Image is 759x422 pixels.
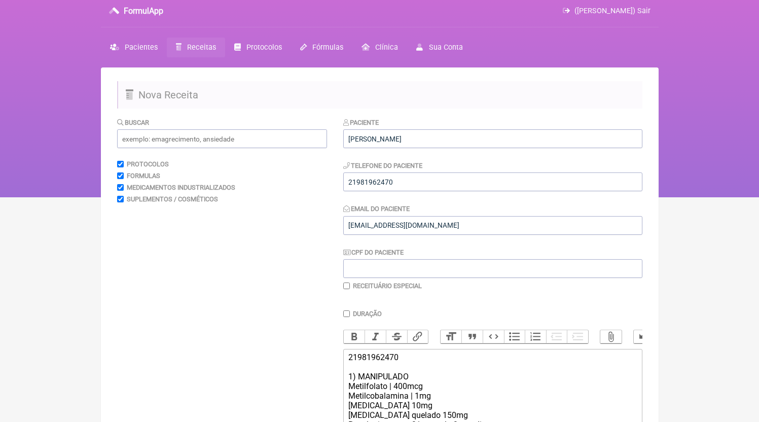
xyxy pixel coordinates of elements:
h3: FormulApp [124,6,163,16]
a: ([PERSON_NAME]) Sair [563,7,650,15]
button: Undo [634,330,655,343]
button: Attach Files [600,330,622,343]
span: Protocolos [246,43,282,52]
button: Quote [461,330,483,343]
button: Bullets [504,330,525,343]
span: ([PERSON_NAME]) Sair [574,7,650,15]
label: Email do Paciente [343,205,410,213]
span: Clínica [375,43,398,52]
a: Pacientes [101,38,167,57]
button: Heading [441,330,462,343]
span: Fórmulas [312,43,343,52]
a: Receitas [167,38,225,57]
button: Numbers [525,330,546,343]
label: Buscar [117,119,150,126]
label: Medicamentos Industrializados [127,184,235,191]
input: exemplo: emagrecimento, ansiedade [117,129,327,148]
a: Protocolos [225,38,291,57]
label: Formulas [127,172,160,180]
button: Strikethrough [386,330,407,343]
label: Telefone do Paciente [343,162,423,169]
span: Sua Conta [429,43,463,52]
a: Clínica [352,38,407,57]
button: Bold [344,330,365,343]
button: Link [407,330,428,343]
label: Paciente [343,119,379,126]
button: Increase Level [567,330,588,343]
h2: Nova Receita [117,81,642,109]
label: Suplementos / Cosméticos [127,195,218,203]
button: Decrease Level [546,330,567,343]
label: CPF do Paciente [343,249,404,256]
span: Receitas [187,43,216,52]
label: Protocolos [127,160,169,168]
a: Sua Conta [407,38,472,57]
button: Italic [365,330,386,343]
label: Duração [353,310,382,318]
label: Receituário Especial [353,282,422,290]
span: Pacientes [125,43,158,52]
a: Fórmulas [291,38,352,57]
button: Code [483,330,504,343]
